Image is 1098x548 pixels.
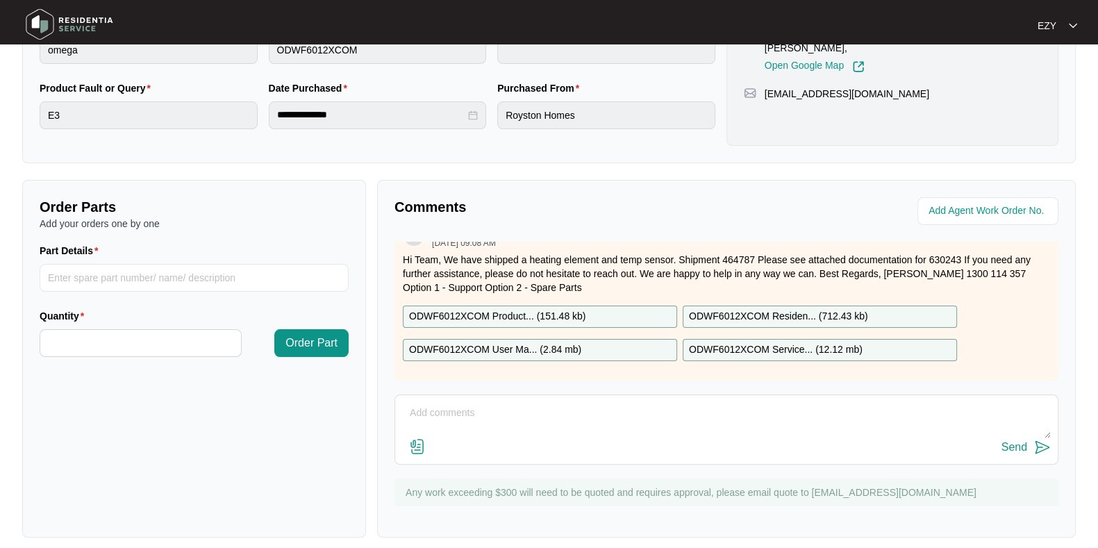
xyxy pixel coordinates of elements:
input: Purchased From [497,101,715,129]
img: map-pin [744,87,756,99]
img: dropdown arrow [1069,22,1077,29]
p: Any work exceeding $300 will need to be quoted and requires approval, please email quote to [EMAI... [406,485,1051,499]
input: Part Details [40,264,349,292]
input: Add Agent Work Order No. [929,203,1050,219]
p: [EMAIL_ADDRESS][DOMAIN_NAME] [765,87,929,101]
p: ODWF6012XCOM Product... ( 151.48 kb ) [409,309,585,324]
p: Order Parts [40,197,349,217]
input: Brand [40,36,258,64]
label: Purchased From [497,81,585,95]
p: Add your orders one by one [40,217,349,231]
p: Comments [394,197,717,217]
input: Date Purchased [277,108,466,122]
input: Quantity [40,330,241,356]
label: Part Details [40,244,104,258]
img: send-icon.svg [1034,439,1051,456]
p: ODWF6012XCOM Service... ( 12.12 mb ) [689,342,863,358]
label: Quantity [40,309,90,323]
label: Date Purchased [269,81,353,95]
a: Open Google Map [765,60,865,73]
div: Send [1001,441,1027,454]
label: Product Fault or Query [40,81,156,95]
button: Order Part [274,329,349,357]
img: file-attachment-doc.svg [409,438,426,455]
img: residentia service logo [21,3,118,45]
button: Send [1001,438,1051,457]
p: ODWF6012XCOM Residen... ( 712.43 kb ) [689,309,868,324]
p: EZY [1038,19,1056,33]
span: Order Part [285,335,338,351]
input: Serial Number [497,36,715,64]
input: Product Fault or Query [40,101,258,129]
p: Hi Team, We have shipped a heating element and temp sensor. Shipment 464787 Please see attached d... [403,253,1050,294]
img: Link-External [852,60,865,73]
input: Product Model [269,36,487,64]
p: ODWF6012XCOM User Ma... ( 2.84 mb ) [409,342,581,358]
p: [DATE] 09:08 AM [432,239,496,247]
